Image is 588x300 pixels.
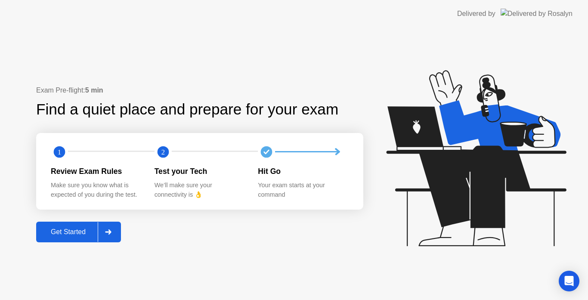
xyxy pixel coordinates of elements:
[85,87,103,94] b: 5 min
[36,85,363,96] div: Exam Pre-flight:
[559,271,579,291] div: Open Intercom Messenger
[51,166,141,177] div: Review Exam Rules
[39,228,98,236] div: Get Started
[155,181,244,199] div: We’ll make sure your connectivity is 👌
[51,181,141,199] div: Make sure you know what is expected of you during the test.
[58,148,61,156] text: 1
[258,166,348,177] div: Hit Go
[161,148,165,156] text: 2
[258,181,348,199] div: Your exam starts at your command
[36,222,121,242] button: Get Started
[501,9,573,19] img: Delivered by Rosalyn
[457,9,495,19] div: Delivered by
[155,166,244,177] div: Test your Tech
[36,98,340,121] div: Find a quiet place and prepare for your exam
